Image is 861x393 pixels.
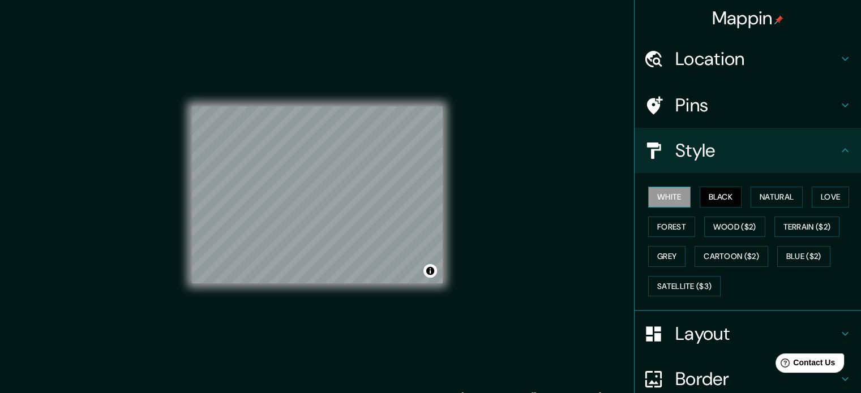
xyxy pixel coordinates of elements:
[704,217,765,237] button: Wood ($2)
[648,217,695,237] button: Forest
[751,187,803,208] button: Natural
[635,83,861,128] div: Pins
[648,246,686,267] button: Grey
[635,311,861,356] div: Layout
[774,217,840,237] button: Terrain ($2)
[774,15,783,24] img: pin-icon.png
[192,106,443,283] canvas: Map
[675,94,838,116] h4: Pins
[675,322,838,345] h4: Layout
[700,187,742,208] button: Black
[635,128,861,173] div: Style
[812,187,849,208] button: Love
[712,7,784,29] h4: Mappin
[777,246,830,267] button: Blue ($2)
[648,276,721,297] button: Satellite ($3)
[635,36,861,81] div: Location
[675,139,838,162] h4: Style
[760,349,849,381] iframe: Help widget launcher
[695,246,768,267] button: Cartoon ($2)
[675,368,838,390] h4: Border
[648,187,691,208] button: White
[675,47,838,70] h4: Location
[423,264,437,278] button: Toggle attribution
